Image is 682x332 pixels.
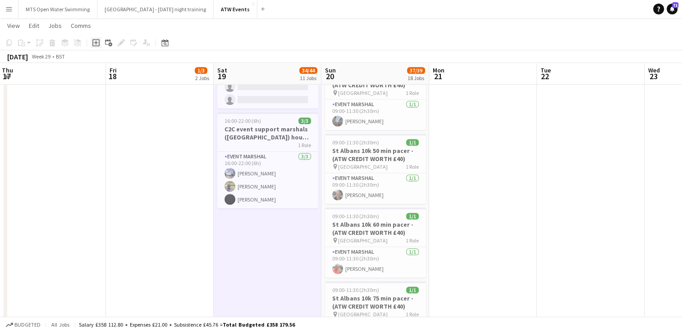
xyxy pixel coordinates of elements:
[338,237,388,244] span: [GEOGRAPHIC_DATA]
[672,2,678,8] span: 71
[406,237,419,244] span: 1 Role
[97,0,214,18] button: [GEOGRAPHIC_DATA] - [DATE] night training
[332,287,379,293] span: 09:00-11:30 (2h30m)
[406,139,419,146] span: 1/1
[648,66,660,74] span: Wed
[2,66,13,74] span: Thu
[300,75,317,81] div: 11 Jobs
[14,322,41,328] span: Budgeted
[325,207,426,278] app-job-card: 09:00-11:30 (2h30m)1/1St Albans 10k 60 min pacer - (ATW CREDIT WORTH £40) [GEOGRAPHIC_DATA]1 Role...
[406,213,419,220] span: 1/1
[50,321,71,328] span: All jobs
[195,67,207,74] span: 1/3
[433,66,444,74] span: Mon
[217,152,318,208] app-card-role: Event Marshal3/316:00-22:00 (6h)[PERSON_NAME][PERSON_NAME][PERSON_NAME]
[224,117,261,124] span: 16:00-22:00 (6h)
[29,22,39,30] span: Edit
[431,71,444,81] span: 21
[407,67,425,74] span: 37/39
[71,22,91,30] span: Comms
[30,53,52,60] span: Week 29
[0,71,13,81] span: 17
[7,52,28,61] div: [DATE]
[7,22,20,30] span: View
[216,71,227,81] span: 19
[79,321,295,328] div: Salary £358 112.80 + Expenses £21.00 + Subsistence £45.76 =
[325,247,426,278] app-card-role: Event Marshal1/109:00-11:30 (2h30m)[PERSON_NAME]
[667,4,677,14] a: 71
[332,139,379,146] span: 09:00-11:30 (2h30m)
[325,99,426,130] app-card-role: Event Marshal1/109:00-11:30 (2h30m)[PERSON_NAME]
[25,20,43,31] a: Edit
[325,60,426,130] app-job-card: 09:00-11:30 (2h30m)1/1St Albans 10k 45 min pacer - (ATW CREDIT WORTH £40) [GEOGRAPHIC_DATA]1 Role...
[45,20,65,31] a: Jobs
[48,22,62,30] span: Jobs
[108,71,117,81] span: 18
[67,20,95,31] a: Comms
[647,71,660,81] span: 23
[214,0,257,18] button: ATW Events
[325,134,426,204] app-job-card: 09:00-11:30 (2h30m)1/1St Albans 10k 50 min pacer - (ATW CREDIT WORTH £40) [GEOGRAPHIC_DATA]1 Role...
[332,213,379,220] span: 09:00-11:30 (2h30m)
[540,66,551,74] span: Tue
[4,20,23,31] a: View
[56,53,65,60] div: BST
[406,311,419,318] span: 1 Role
[298,117,311,124] span: 3/3
[110,66,117,74] span: Fri
[324,71,336,81] span: 20
[217,112,318,208] app-job-card: 16:00-22:00 (6h)3/3C2C event support marshals ([GEOGRAPHIC_DATA]) hourly rate1 RoleEvent Marshal3...
[406,90,419,96] span: 1 Role
[325,220,426,237] h3: St Albans 10k 60 min pacer - (ATW CREDIT WORTH £40)
[5,320,42,330] button: Budgeted
[299,67,317,74] span: 34/44
[325,147,426,163] h3: St Albans 10k 50 min pacer - (ATW CREDIT WORTH £40)
[298,142,311,148] span: 1 Role
[223,321,295,328] span: Total Budgeted £358 179.56
[18,0,97,18] button: MTS Open Water Swimming
[338,311,388,318] span: [GEOGRAPHIC_DATA]
[539,71,551,81] span: 22
[325,294,426,310] h3: St Albans 10k 75 min pacer - (ATW CREDIT WORTH £40)
[407,75,425,81] div: 18 Jobs
[217,125,318,141] h3: C2C event support marshals ([GEOGRAPHIC_DATA]) hourly rate
[406,287,419,293] span: 1/1
[217,66,227,74] span: Sat
[338,163,388,170] span: [GEOGRAPHIC_DATA]
[406,163,419,170] span: 1 Role
[338,90,388,96] span: [GEOGRAPHIC_DATA]
[195,75,209,81] div: 2 Jobs
[325,173,426,204] app-card-role: Event Marshal1/109:00-11:30 (2h30m)[PERSON_NAME]
[325,66,336,74] span: Sun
